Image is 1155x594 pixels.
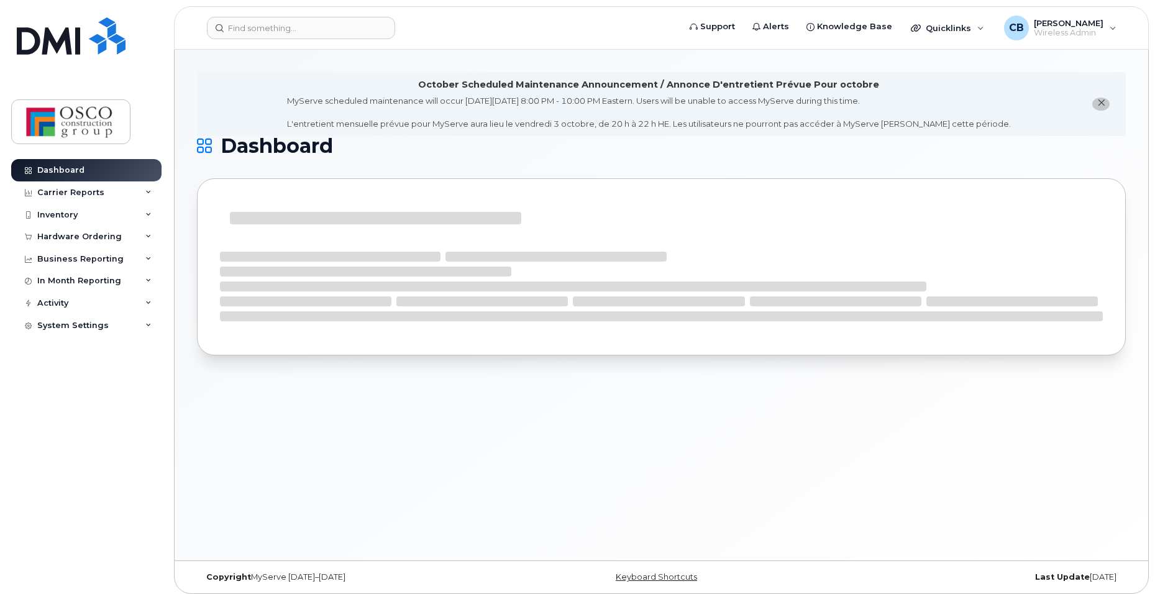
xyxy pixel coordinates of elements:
div: October Scheduled Maintenance Announcement / Annonce D'entretient Prévue Pour octobre [418,78,879,91]
div: MyServe [DATE]–[DATE] [197,572,506,582]
div: [DATE] [816,572,1126,582]
a: Keyboard Shortcuts [616,572,697,582]
div: MyServe scheduled maintenance will occur [DATE][DATE] 8:00 PM - 10:00 PM Eastern. Users will be u... [287,95,1011,130]
strong: Copyright [206,572,251,582]
button: close notification [1092,98,1110,111]
span: Dashboard [221,137,333,155]
strong: Last Update [1035,572,1090,582]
